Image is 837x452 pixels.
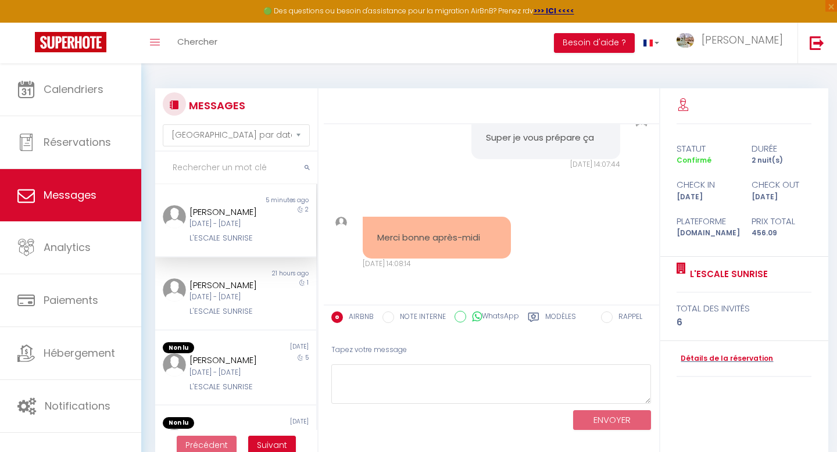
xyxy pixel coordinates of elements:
[343,311,374,324] label: AIRBNB
[486,131,605,145] pre: Super je vous prépare ça
[189,232,268,244] div: L'ESCALE SUNRISE
[305,205,309,214] span: 2
[44,82,103,96] span: Calendriers
[35,32,106,52] img: Super Booking
[185,439,228,451] span: Précédent
[189,292,268,303] div: [DATE] - [DATE]
[668,23,797,63] a: ... [PERSON_NAME]
[545,311,576,326] label: Modèles
[189,278,268,292] div: [PERSON_NAME]
[44,135,111,149] span: Réservations
[744,214,819,228] div: Prix total
[235,417,316,429] div: [DATE]
[686,267,768,281] a: L'ESCALE SUNRISE
[235,196,316,205] div: 5 minutes ago
[235,342,316,354] div: [DATE]
[44,188,96,202] span: Messages
[573,410,651,431] button: ENVOYER
[307,278,309,287] span: 1
[189,205,268,219] div: [PERSON_NAME]
[466,311,519,324] label: WhatsApp
[186,92,245,119] h3: MESSAGES
[45,399,110,413] span: Notifications
[669,214,744,228] div: Plateforme
[331,336,652,364] div: Tapez votre message
[810,35,824,50] img: logout
[677,315,811,329] div: 6
[189,381,268,393] div: L'ESCALE SUNRISE
[377,231,496,245] pre: Merci bonne après-midi
[44,346,115,360] span: Hébergement
[163,278,186,302] img: ...
[554,33,635,53] button: Besoin d'aide ?
[744,142,819,156] div: durée
[677,353,773,364] a: Détails de la réservation
[613,311,642,324] label: RAPPEL
[189,218,268,229] div: [DATE] - [DATE]
[305,429,309,437] span: 2
[177,35,217,48] span: Chercher
[744,228,819,239] div: 456.09
[163,353,186,376] img: ...
[669,178,744,192] div: check in
[189,429,268,443] div: [PERSON_NAME]
[677,302,811,315] div: total des invités
[44,240,91,254] span: Analytics
[677,155,711,165] span: Confirmé
[189,353,268,367] div: [PERSON_NAME]
[744,192,819,203] div: [DATE]
[744,155,819,166] div: 2 nuit(s)
[163,429,186,452] img: ...
[163,205,186,228] img: ...
[189,367,268,378] div: [DATE] - [DATE]
[363,259,511,270] div: [DATE] 14:08:14
[669,228,744,239] div: [DOMAIN_NAME]
[677,33,694,48] img: ...
[155,152,317,184] input: Rechercher un mot clé
[44,293,98,307] span: Paiements
[163,342,194,354] span: Non lu
[169,23,226,63] a: Chercher
[669,192,744,203] div: [DATE]
[534,6,574,16] a: >>> ICI <<<<
[257,439,287,451] span: Suivant
[394,311,446,324] label: NOTE INTERNE
[189,306,268,317] div: L'ESCALE SUNRISE
[744,178,819,192] div: check out
[471,159,620,170] div: [DATE] 14:07:44
[669,142,744,156] div: statut
[335,217,348,229] img: ...
[235,269,316,278] div: 21 hours ago
[702,33,783,47] span: [PERSON_NAME]
[163,417,194,429] span: Non lu
[305,353,309,362] span: 5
